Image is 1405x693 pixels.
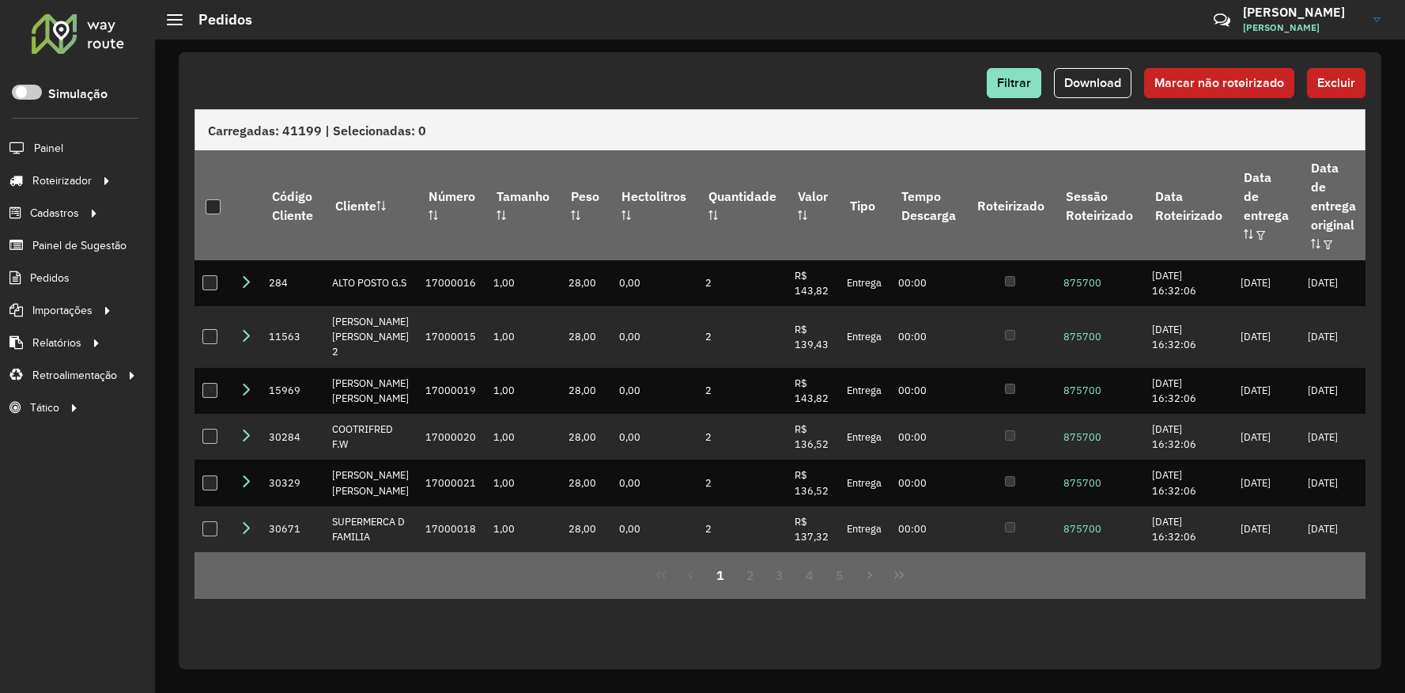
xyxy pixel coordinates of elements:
span: Relatórios [32,335,81,351]
a: 875700 [1063,476,1101,490]
td: [DATE] [1233,414,1299,460]
th: Peso [561,150,611,259]
td: SUPERMERCA D FAMILIA [324,506,417,552]
td: 1,00 [485,260,560,306]
td: [DATE] [1300,414,1366,460]
th: Tipo [839,150,890,259]
span: Painel [34,140,63,157]
td: 30329 [261,460,323,506]
td: Entrega [839,552,890,598]
button: Last Page [884,560,914,590]
td: 0,00 [611,260,697,306]
span: Filtrar [997,76,1031,89]
td: 2 [697,260,787,306]
td: Entrega [839,306,890,368]
td: POSTO SAO ROQUE [324,552,417,598]
span: Cadastros [30,205,79,222]
td: 1,00 [485,506,560,552]
span: Download [1064,76,1121,89]
span: Importações [32,302,93,319]
td: 1,00 [485,414,560,460]
td: [DATE] [1300,552,1366,598]
td: 1,00 [485,306,560,368]
td: [DATE] 16:32:06 [1144,506,1233,552]
td: 2 [697,552,787,598]
td: 17000020 [417,414,485,460]
td: 0,00 [611,306,697,368]
td: R$ 136,52 [787,460,838,506]
td: [PERSON_NAME] [PERSON_NAME] [324,460,417,506]
td: [DATE] [1233,260,1299,306]
h3: [PERSON_NAME] [1243,5,1362,20]
td: 0,00 [611,368,697,414]
td: 00:00 [890,306,966,368]
a: 875700 [1063,430,1101,444]
span: Tático [30,400,59,416]
td: 15969 [261,368,323,414]
td: 17000018 [417,506,485,552]
td: Entrega [839,506,890,552]
td: R$ 137,32 [787,506,838,552]
h2: Pedidos [183,11,252,28]
td: 2 [697,460,787,506]
span: Retroalimentação [32,367,117,384]
td: 1,00 [485,368,560,414]
td: 28,00 [561,552,611,598]
td: 00:00 [890,552,966,598]
td: 00:00 [890,506,966,552]
th: Código Cliente [261,150,323,259]
td: 17000016 [417,260,485,306]
td: 284 [261,260,323,306]
td: 1,00 [485,460,560,506]
button: 1 [705,560,735,590]
button: Excluir [1307,68,1365,98]
span: Excluir [1317,76,1355,89]
span: Marcar não roteirizado [1154,76,1284,89]
a: 875700 [1063,384,1101,397]
td: 00:00 [890,460,966,506]
td: [DATE] [1300,460,1366,506]
td: [DATE] 16:32:06 [1144,260,1233,306]
td: 28,00 [561,368,611,414]
td: [DATE] [1233,306,1299,368]
td: Entrega [839,368,890,414]
td: [DATE] 16:32:06 [1144,414,1233,460]
td: 0,00 [611,552,697,598]
th: Valor [787,150,838,259]
button: Next Page [855,560,885,590]
button: 5 [825,560,855,590]
td: R$ 143,82 [787,260,838,306]
span: [PERSON_NAME] [1243,21,1362,35]
td: 30828 [261,552,323,598]
button: Download [1054,68,1131,98]
label: Simulação [48,85,108,104]
td: [DATE] [1300,306,1366,368]
td: 28,00 [561,414,611,460]
td: 28,00 [561,460,611,506]
button: Marcar não roteirizado [1144,68,1294,98]
th: Cliente [324,150,417,259]
span: Pedidos [30,270,70,286]
td: R$ 143,82 [787,552,838,598]
td: 0,00 [611,460,697,506]
button: 2 [735,560,765,590]
td: 2 [697,506,787,552]
td: [DATE] [1300,506,1366,552]
th: Hectolitros [611,150,697,259]
th: Tamanho [485,150,560,259]
th: Data de entrega [1233,150,1299,259]
th: Sessão Roteirizado [1056,150,1144,259]
td: [DATE] 16:32:06 [1144,552,1233,598]
div: Carregadas: 41199 | Selecionadas: 0 [195,109,1365,150]
td: [DATE] 16:32:06 [1144,460,1233,506]
td: 17000017 [417,552,485,598]
td: 00:00 [890,368,966,414]
td: 28,00 [561,260,611,306]
th: Data de entrega original [1300,150,1366,259]
td: 28,00 [561,306,611,368]
td: 11563 [261,306,323,368]
td: 0,00 [611,414,697,460]
span: Roteirizador [32,172,92,189]
td: 30284 [261,414,323,460]
button: 4 [795,560,825,590]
